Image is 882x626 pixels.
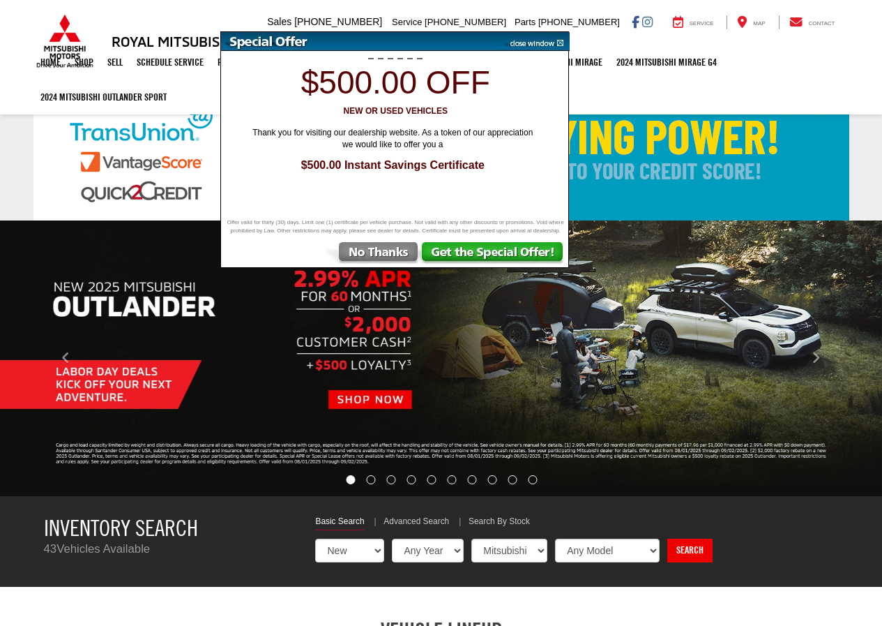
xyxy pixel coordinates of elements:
select: Choose Vehicle Condition from the dropdown [315,539,384,562]
h1: $500.00 off [229,65,562,100]
a: Advanced Search [383,516,449,530]
li: Go to slide number 9. [508,475,517,484]
img: Special Offer [221,32,500,51]
a: Shop [68,45,100,80]
img: No Thanks, Continue to Website [324,242,420,267]
button: Click to view next picture. [750,248,882,468]
a: Facebook: Click to visit our Facebook page [632,16,639,27]
span: Sales [267,16,291,27]
li: Go to slide number 3. [387,475,396,484]
h3: New or Used Vehicles [229,107,562,116]
span: Service [690,20,714,27]
a: Sell [100,45,130,80]
a: Search By Stock [469,516,530,530]
li: Go to slide number 7. [467,475,476,484]
a: 2024 Mitsubishi Outlander SPORT [33,80,174,114]
h3: Royal Mitsubishi [112,33,234,49]
li: Go to slide number 10. [528,475,537,484]
span: Map [753,20,765,27]
a: Service [662,15,724,29]
li: Go to slide number 1. [346,475,355,484]
a: Basic Search [315,516,364,530]
a: Schedule Service: Opens in a new tab [130,45,211,80]
li: Go to slide number 4. [407,475,416,484]
span: [PHONE_NUMBER] [425,17,506,27]
a: Map [727,15,775,29]
img: Check Your Buying Power [33,81,849,221]
span: Service [392,17,422,27]
a: Search [667,539,713,562]
select: Choose Make from the dropdown [471,539,547,562]
span: [PHONE_NUMBER] [294,16,382,27]
li: Go to slide number 8. [487,475,496,484]
h3: Inventory Search [44,516,295,540]
span: [PHONE_NUMBER] [538,17,620,27]
select: Choose Model from the dropdown [555,539,660,562]
a: Contact [779,15,846,29]
img: Mitsubishi [33,14,96,68]
a: Home [33,45,68,80]
p: Vehicles Available [44,541,295,558]
img: Get the Special Offer [420,242,568,267]
select: Choose Year from the dropdown [392,539,464,562]
span: $500.00 Instant Savings Certificate [236,158,549,174]
li: Go to slide number 6. [447,475,456,484]
a: 2024 Mitsubishi Mirage G4 [609,45,724,80]
span: Parts [515,17,535,27]
a: Parts: Opens in a new tab [211,45,246,80]
li: Go to slide number 2. [367,475,376,484]
span: Offer valid for thirty (30) days. Limit one (1) certificate per vehicle purchase. Not valid with ... [225,218,566,235]
span: Contact [808,20,835,27]
span: 43 [44,542,57,556]
img: close window [499,32,570,51]
a: Instagram: Click to visit our Instagram page [642,16,653,27]
li: Go to slide number 5. [427,475,436,484]
span: Thank you for visiting our dealership website. As a token of our appreciation we would like to of... [243,127,542,151]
